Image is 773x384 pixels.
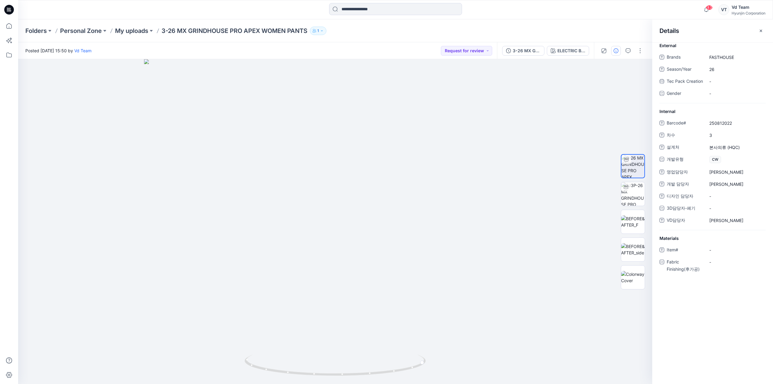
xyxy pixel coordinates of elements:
span: 설계처 [667,144,703,152]
span: 차수 [667,131,703,140]
span: Gender [667,90,703,98]
button: 3-26 MX GRINDHOUSE PRO APEX WOMEN PANTS [502,46,544,56]
span: 26 [709,66,762,73]
span: VD담당자 [667,217,703,225]
img: 3-26 MX GRINDHOUSE PRO APEX WOMEN PANTS [621,155,644,178]
img: 2J3P-26 MX GRINDHOUSE PRO APEX WOMEN SET [621,182,645,206]
span: Season/Year [667,66,703,74]
span: - [709,78,762,85]
span: FASTHOUSE [709,54,762,60]
a: Folders [25,27,47,35]
div: - [709,258,718,266]
span: Materials [659,235,679,241]
span: 이정은 [709,169,762,175]
span: CW [709,156,721,163]
span: Internal [659,108,675,115]
span: 김효진 [709,217,762,224]
img: Colorway Cover [621,271,645,284]
img: BEFORE&AFTER_F [621,215,645,228]
span: Tec Pack Creation [667,78,703,86]
span: 250812022 [709,120,762,126]
div: - [709,204,718,213]
img: BEFORE&AFTER_side [621,243,645,256]
a: Vd Team [74,48,91,53]
div: Vd Team [732,4,765,11]
span: External [659,42,676,49]
h2: Details [659,27,679,34]
span: Brands [667,53,703,62]
span: - [709,247,762,253]
img: eyJhbGciOiJIUzI1NiIsImtpZCI6IjAiLCJzbHQiOiJzZXMiLCJ0eXAiOiJKV1QifQ.eyJkYXRhIjp7InR5cGUiOiJzdG9yYW... [144,59,527,384]
span: 본사의류 (HQC) [709,144,762,150]
div: - [709,89,718,98]
button: ELECTRIC BLUE [547,46,589,56]
p: 3-26 MX GRINDHOUSE PRO APEX WOMEN PANTS [162,27,307,35]
span: Fabric Finishing(후가공) [667,258,703,273]
span: Barcode# [667,119,703,128]
span: Posted [DATE] 15:50 by [25,47,91,54]
span: 3 [709,132,762,138]
span: 개발 담당자 [667,180,703,189]
span: Item# [667,246,703,255]
span: 3D담당자-폐기 [667,205,703,213]
span: 디자인 담당자 [667,192,703,201]
div: 3-26 MX GRINDHOUSE PRO APEX WOMEN PANTS [513,47,540,54]
a: My uploads [115,27,148,35]
a: Personal Zone [60,27,102,35]
span: - [709,193,762,199]
span: 영업담당자 [667,168,703,177]
span: 83 [706,5,713,10]
div: VT [718,4,729,15]
div: Hyunjin Corporation [732,11,765,15]
span: 이현석 [709,181,762,187]
div: ELECTRIC BLUE [557,47,585,54]
button: Details [611,46,621,56]
p: 1 [317,27,319,34]
button: 1 [310,27,326,35]
span: 개발유형 [667,156,703,165]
